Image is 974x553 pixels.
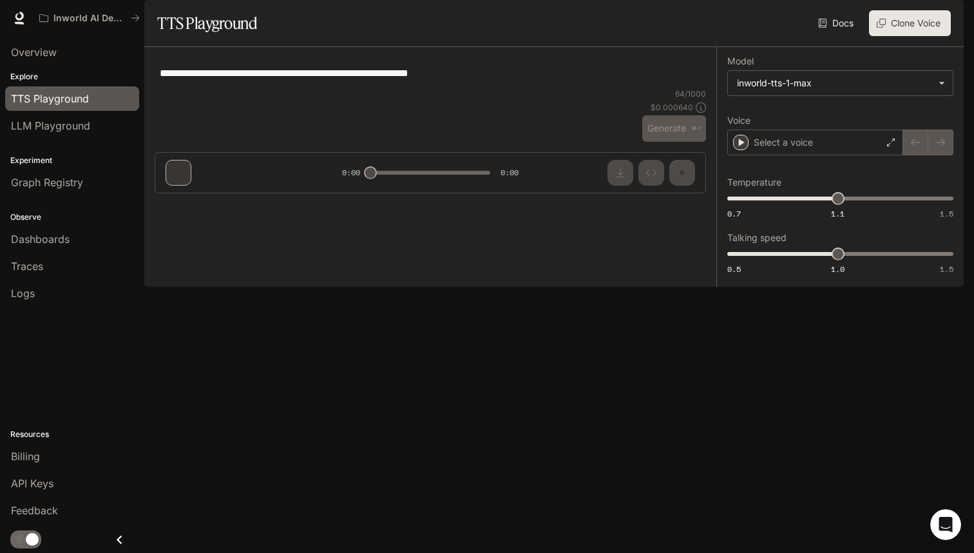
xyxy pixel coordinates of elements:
[754,136,813,149] p: Select a voice
[930,509,961,540] iframe: Intercom live chat
[940,264,953,275] span: 1.5
[727,116,750,125] p: Voice
[869,10,951,36] button: Clone Voice
[33,5,146,31] button: All workspaces
[737,77,932,90] div: inworld-tts-1-max
[727,233,787,242] p: Talking speed
[831,208,845,219] span: 1.1
[816,10,859,36] a: Docs
[675,88,706,99] p: 64 / 1000
[727,208,741,219] span: 0.7
[831,264,845,275] span: 1.0
[651,102,693,113] p: $ 0.000640
[940,208,953,219] span: 1.5
[728,71,953,95] div: inworld-tts-1-max
[157,10,257,36] h1: TTS Playground
[727,264,741,275] span: 0.5
[53,13,126,24] p: Inworld AI Demos
[727,178,781,187] p: Temperature
[727,57,754,66] p: Model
